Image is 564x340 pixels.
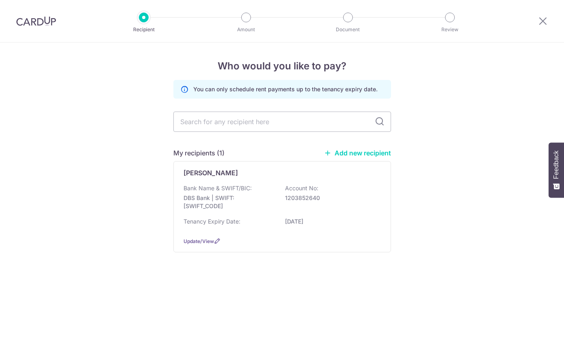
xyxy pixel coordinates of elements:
[184,238,214,244] a: Update/View
[184,184,252,192] p: Bank Name & SWIFT/BIC:
[285,184,318,192] p: Account No:
[549,142,564,198] button: Feedback - Show survey
[216,26,276,34] p: Amount
[420,26,480,34] p: Review
[173,59,391,73] h4: Who would you like to pay?
[184,194,274,210] p: DBS Bank | SWIFT: [SWIFT_CODE]
[285,194,376,202] p: 1203852640
[324,149,391,157] a: Add new recipient
[553,151,560,179] span: Feedback
[173,112,391,132] input: Search for any recipient here
[184,217,240,226] p: Tenancy Expiry Date:
[193,85,378,93] p: You can only schedule rent payments up to the tenancy expiry date.
[184,168,238,178] p: [PERSON_NAME]
[285,217,376,226] p: [DATE]
[536,316,556,336] iframe: Opens a widget where you can find more information
[173,148,225,158] h5: My recipients (1)
[114,26,174,34] p: Recipient
[16,16,56,26] img: CardUp
[318,26,378,34] p: Document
